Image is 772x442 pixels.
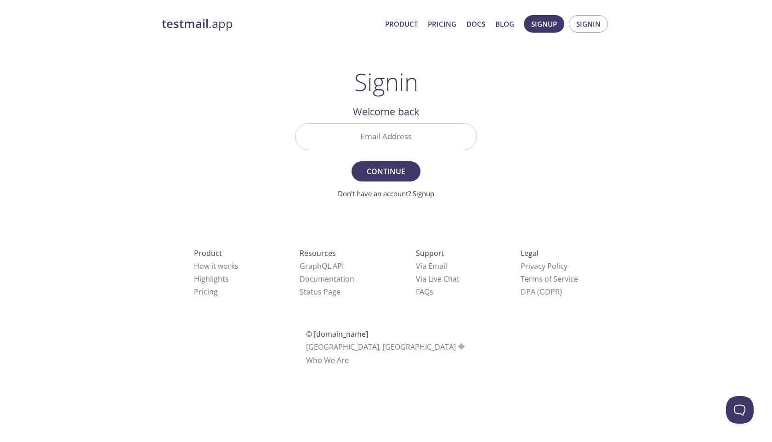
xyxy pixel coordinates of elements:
[416,248,444,258] span: Support
[362,165,410,178] span: Continue
[352,161,420,181] button: Continue
[569,15,608,33] button: Signin
[521,248,539,258] span: Legal
[194,248,222,258] span: Product
[428,18,456,30] a: Pricing
[521,274,578,284] a: Terms of Service
[300,287,341,297] a: Status Page
[416,274,460,284] a: Via Live Chat
[521,261,568,271] a: Privacy Policy
[162,16,378,32] a: testmail.app
[466,18,485,30] a: Docs
[416,261,447,271] a: Via Email
[531,18,557,30] span: Signup
[306,355,349,365] a: Who We Are
[726,396,754,424] iframe: Help Scout Beacon - Open
[354,68,418,96] h1: Signin
[300,248,336,258] span: Resources
[194,287,218,297] a: Pricing
[524,15,564,33] button: Signup
[194,261,238,271] a: How it works
[300,274,354,284] a: Documentation
[306,342,466,352] span: [GEOGRAPHIC_DATA], [GEOGRAPHIC_DATA]
[576,18,601,30] span: Signin
[385,18,418,30] a: Product
[162,16,209,32] strong: testmail
[295,104,477,119] h2: Welcome back
[416,287,433,297] a: FAQ
[300,261,344,271] a: GraphQL API
[521,287,562,297] a: DPA (GDPR)
[306,329,368,339] span: © [DOMAIN_NAME]
[430,287,433,297] span: s
[495,18,514,30] a: Blog
[194,274,229,284] a: Highlights
[338,189,434,198] a: Don't have an account? Signup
